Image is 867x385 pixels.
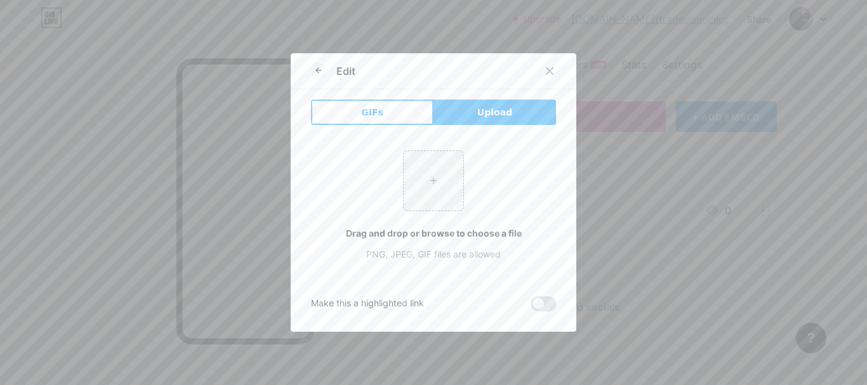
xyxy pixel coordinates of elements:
div: Edit [336,63,355,79]
button: GIFs [311,100,433,125]
button: Upload [433,100,556,125]
span: Upload [477,106,512,119]
div: PNG, JPEG, GIF files are allowed [311,247,556,261]
div: Drag and drop or browse to choose a file [311,226,556,240]
span: GIFs [361,106,383,119]
div: Make this a highlighted link [311,296,424,311]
